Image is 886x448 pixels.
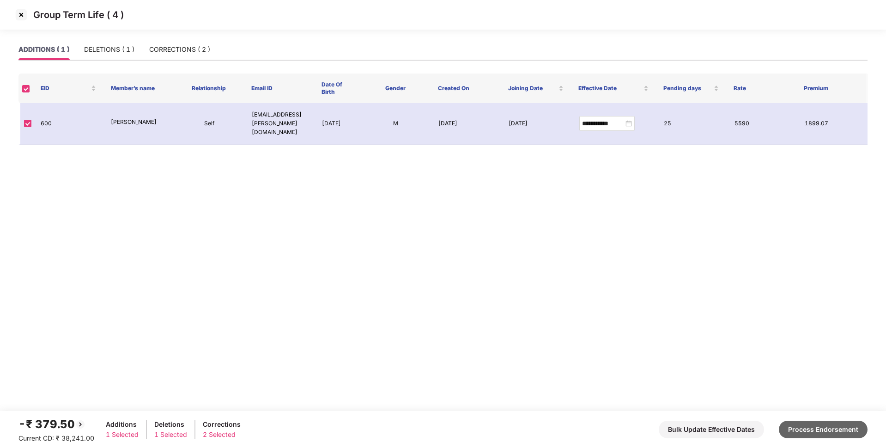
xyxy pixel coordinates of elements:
span: EID [41,85,89,92]
button: Bulk Update Effective Dates [659,421,764,438]
td: Self [174,103,244,145]
th: Email ID [244,74,314,103]
th: EID [33,74,103,103]
img: svg+xml;base64,PHN2ZyBpZD0iQ3Jvc3MtMzJ4MzIiIHhtbG5zPSJodHRwOi8vd3d3LnczLm9yZy8yMDAwL3N2ZyIgd2lkdG... [14,7,29,22]
button: Process Endorsement [779,421,868,438]
td: 600 [33,103,103,145]
td: 25 [656,103,727,145]
th: Effective Date [571,74,656,103]
div: 1 Selected [154,430,187,440]
th: Premium [796,74,867,103]
th: Pending days [656,74,726,103]
div: Deletions [154,419,187,430]
p: Group Term Life ( 4 ) [33,9,124,20]
th: Created On [431,74,501,103]
img: svg+xml;base64,PHN2ZyBpZD0iQmFjay0yMHgyMCIgeG1sbnM9Imh0dHA6Ly93d3cudzMub3JnLzIwMDAvc3ZnIiB3aWR0aD... [75,419,86,430]
span: Effective Date [578,85,642,92]
td: [DATE] [315,103,361,145]
div: Corrections [203,419,241,430]
div: ADDITIONS ( 1 ) [18,44,69,55]
td: [DATE] [501,103,571,145]
th: Rate [726,74,796,103]
div: 2 Selected [203,430,241,440]
p: [PERSON_NAME] [111,118,166,127]
span: Current CD: ₹ 38,241.00 [18,434,94,442]
th: Relationship [174,74,244,103]
div: CORRECTIONS ( 2 ) [149,44,210,55]
span: Joining Date [508,85,557,92]
td: [DATE] [431,103,501,145]
th: Member’s name [103,74,174,103]
td: 5590 [727,103,797,145]
td: 1899.07 [797,103,868,145]
div: Additions [106,419,139,430]
div: DELETIONS ( 1 ) [84,44,134,55]
th: Joining Date [501,74,571,103]
div: -₹ 379.50 [18,416,94,433]
span: Pending days [663,85,712,92]
td: M [361,103,431,145]
td: [EMAIL_ADDRESS][PERSON_NAME][DOMAIN_NAME] [244,103,315,145]
th: Gender [360,74,431,103]
div: 1 Selected [106,430,139,440]
th: Date Of Birth [314,74,360,103]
